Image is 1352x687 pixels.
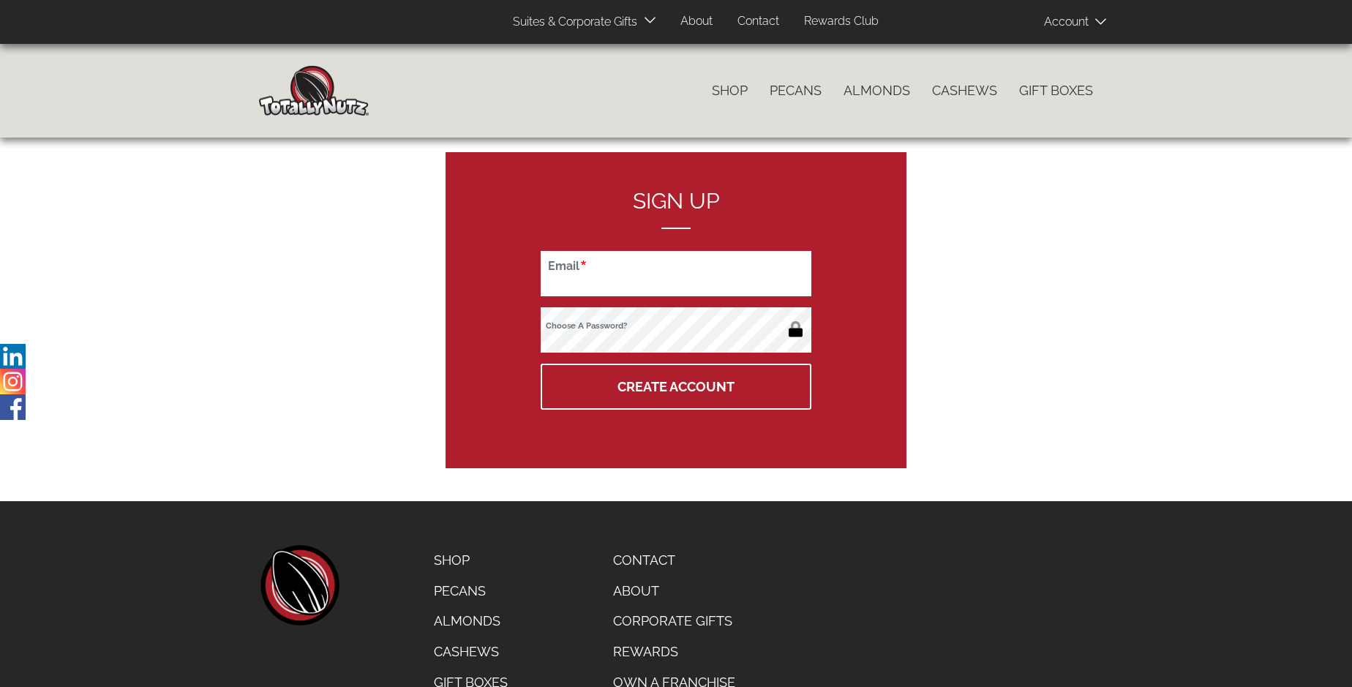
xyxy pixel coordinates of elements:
a: Corporate Gifts [602,606,746,637]
a: About [602,576,746,607]
a: Shop [701,75,759,106]
a: Suites & Corporate Gifts [502,8,642,37]
a: Pecans [423,576,519,607]
a: Shop [423,545,519,576]
a: Rewards Club [793,7,890,36]
img: Home [259,66,369,116]
a: Cashews [423,637,519,667]
button: Create Account [541,364,811,410]
a: Contact [602,545,746,576]
h2: Sign up [541,189,811,229]
a: Contact [726,7,790,36]
a: Pecans [759,75,833,106]
a: home [259,545,339,626]
a: Gift Boxes [1008,75,1104,106]
a: Rewards [602,637,746,667]
a: Cashews [921,75,1008,106]
input: Email [541,251,811,296]
a: Almonds [423,606,519,637]
a: Almonds [833,75,921,106]
a: About [669,7,724,36]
